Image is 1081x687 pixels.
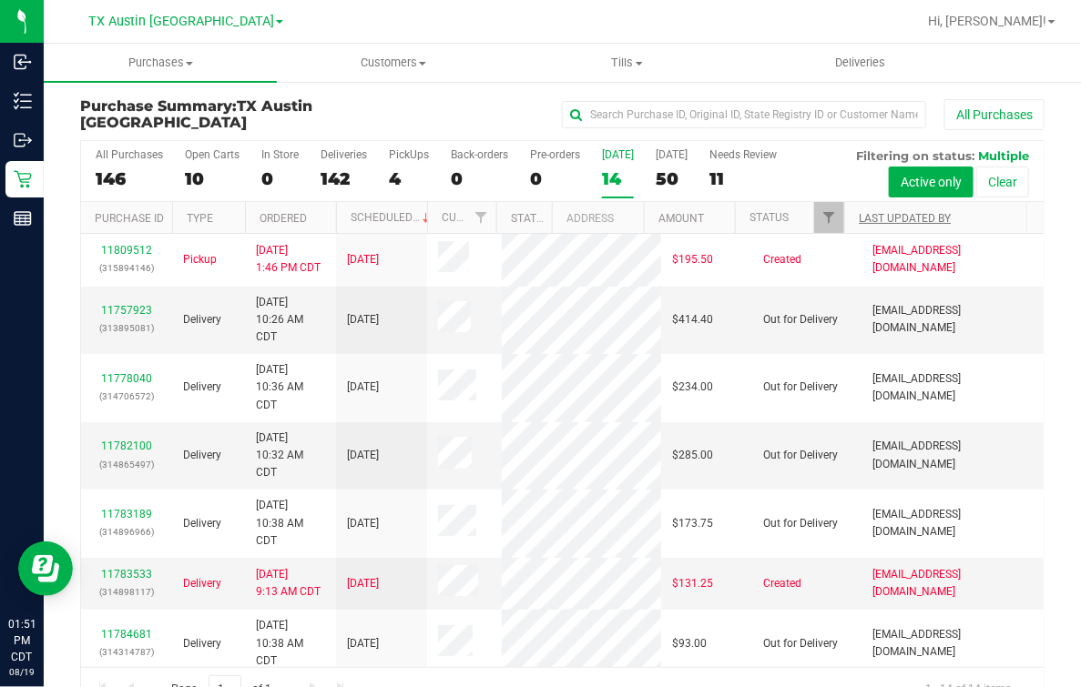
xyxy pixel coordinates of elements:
[80,98,402,130] h3: Purchase Summary:
[658,212,704,225] a: Amount
[14,53,32,71] inline-svg: Inbound
[602,168,634,189] div: 14
[8,616,36,665] p: 01:51 PM CDT
[763,251,801,268] span: Created
[278,55,509,71] span: Customers
[562,101,926,128] input: Search Purchase ID, Original ID, State Registry ID or Customer Name...
[872,566,1033,601] span: [EMAIL_ADDRESS][DOMAIN_NAME]
[872,302,1033,337] span: [EMAIL_ADDRESS][DOMAIN_NAME]
[672,251,713,268] span: $195.50
[88,14,274,29] span: TX Austin [GEOGRAPHIC_DATA]
[351,211,433,224] a: Scheduled
[277,44,510,82] a: Customers
[183,447,221,464] span: Delivery
[101,568,152,581] a: 11783533
[511,44,744,82] a: Tills
[811,55,910,71] span: Deliveries
[95,212,164,225] a: Purchase ID
[672,635,707,652] span: $93.00
[602,148,634,161] div: [DATE]
[260,212,307,225] a: Ordered
[92,583,161,601] p: (314898117)
[928,14,1046,28] span: Hi, [PERSON_NAME]!
[101,508,152,520] a: 11783189
[8,665,36,679] p: 08/19
[451,168,508,189] div: 0
[183,515,221,532] span: Delivery
[709,168,777,189] div: 11
[672,311,713,328] span: $414.40
[512,55,743,71] span: Tills
[672,575,713,592] span: $131.25
[872,438,1033,472] span: [EMAIL_ADDRESS][DOMAIN_NAME]
[256,429,325,482] span: [DATE] 10:32 AM CDT
[14,92,32,110] inline-svg: Inventory
[92,259,161,277] p: (315894146)
[552,202,644,234] th: Address
[814,202,844,233] a: Filter
[872,506,1033,541] span: [EMAIL_ADDRESS][DOMAIN_NAME]
[101,244,152,257] a: 11809512
[763,447,838,464] span: Out for Delivery
[872,626,1033,661] span: [EMAIL_ADDRESS][DOMAIN_NAME]
[183,379,221,396] span: Delivery
[92,319,161,337] p: (313895081)
[80,97,312,131] span: TX Austin [GEOGRAPHIC_DATA]
[96,168,163,189] div: 146
[451,148,508,161] div: Back-orders
[347,635,379,652] span: [DATE]
[530,168,580,189] div: 0
[321,148,367,161] div: Deliveries
[389,168,429,189] div: 4
[256,497,325,550] span: [DATE] 10:38 AM CDT
[750,211,789,224] a: Status
[101,372,152,385] a: 11778040
[183,635,221,652] span: Delivery
[256,361,325,414] span: [DATE] 10:36 AM CDT
[183,575,221,592] span: Delivery
[14,170,32,188] inline-svg: Retail
[859,212,951,225] a: Last Updated By
[347,447,379,464] span: [DATE]
[442,211,498,224] a: Customer
[44,55,277,71] span: Purchases
[101,304,152,317] a: 11757923
[96,148,163,161] div: All Purchases
[763,635,838,652] span: Out for Delivery
[256,617,325,670] span: [DATE] 10:38 AM CDT
[976,167,1029,197] button: Clear
[101,628,152,641] a: 11784681
[44,44,277,82] a: Purchases
[709,148,777,161] div: Needs Review
[261,168,299,189] div: 0
[856,148,974,163] span: Filtering on status:
[14,131,32,149] inline-svg: Outbound
[763,379,838,396] span: Out for Delivery
[92,456,161,473] p: (314865497)
[389,148,429,161] div: PickUps
[347,251,379,268] span: [DATE]
[872,370,1033,405] span: [EMAIL_ADDRESS][DOMAIN_NAME]
[763,515,838,532] span: Out for Delivery
[92,523,161,541] p: (314896966)
[256,242,321,277] span: [DATE] 1:46 PM CDT
[672,379,713,396] span: $234.00
[656,148,688,161] div: [DATE]
[187,212,213,225] a: Type
[656,168,688,189] div: 50
[261,148,299,161] div: In Store
[466,202,496,233] a: Filter
[672,515,713,532] span: $173.75
[744,44,977,82] a: Deliveries
[347,575,379,592] span: [DATE]
[183,311,221,328] span: Delivery
[185,148,240,161] div: Open Carts
[347,379,379,396] span: [DATE]
[256,294,325,347] span: [DATE] 10:26 AM CDT
[92,388,161,405] p: (314706572)
[944,99,1045,130] button: All Purchases
[347,311,379,328] span: [DATE]
[183,251,217,268] span: Pickup
[14,209,32,227] inline-svg: Reports
[101,439,152,452] a: 11782100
